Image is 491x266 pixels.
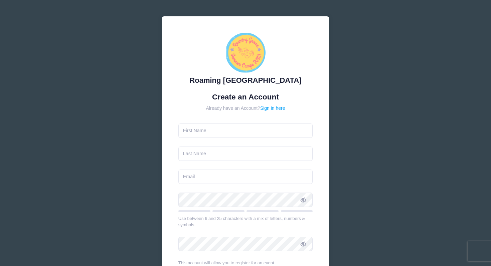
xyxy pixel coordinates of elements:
[178,215,313,228] div: Use between 6 and 25 characters with a mix of letters, numbers & symbols.
[178,170,313,184] input: Email
[178,123,313,138] input: First Name
[225,33,266,73] img: Roaming Gnome Theatre
[178,75,313,86] div: Roaming [GEOGRAPHIC_DATA]
[178,147,313,161] input: Last Name
[178,105,313,112] div: Already have an Account?
[260,105,285,111] a: Sign in here
[178,92,313,101] h1: Create an Account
